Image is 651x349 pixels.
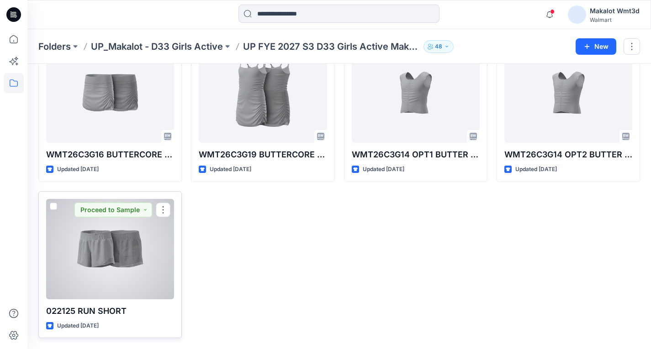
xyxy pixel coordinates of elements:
p: WMT26C3G19 BUTTERCORE DRESS [199,148,327,161]
a: 022125 RUN SHORT [46,199,174,299]
div: Walmart [590,16,640,23]
p: 022125 RUN SHORT [46,305,174,318]
a: UP_Makalot - D33 Girls Active [91,40,223,53]
p: 48 [435,42,442,52]
p: Updated [DATE] [363,165,404,174]
a: WMT26C3G14 OPT2 BUTTER TANK [504,42,632,143]
a: WMT26C3G16 BUTTERCORE SKORT [46,42,174,143]
img: avatar [568,5,586,24]
div: Makalot Wmt3d [590,5,640,16]
p: WMT26C3G16 BUTTERCORE SKORT [46,148,174,161]
p: WMT26C3G14 OPT2 BUTTER TANK [504,148,632,161]
button: 48 [423,40,454,53]
p: Updated [DATE] [210,165,251,174]
p: Updated [DATE] [57,321,99,331]
a: WMT26C3G14 OPT1 BUTTER TANK [352,42,480,143]
a: Folders [38,40,71,53]
button: New [576,38,616,55]
p: Updated [DATE] [57,165,99,174]
p: UP FYE 2027 S3 D33 Girls Active Makalot [243,40,420,53]
p: WMT26C3G14 OPT1 BUTTER TANK [352,148,480,161]
a: WMT26C3G19 BUTTERCORE DRESS [199,42,327,143]
p: Updated [DATE] [515,165,557,174]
